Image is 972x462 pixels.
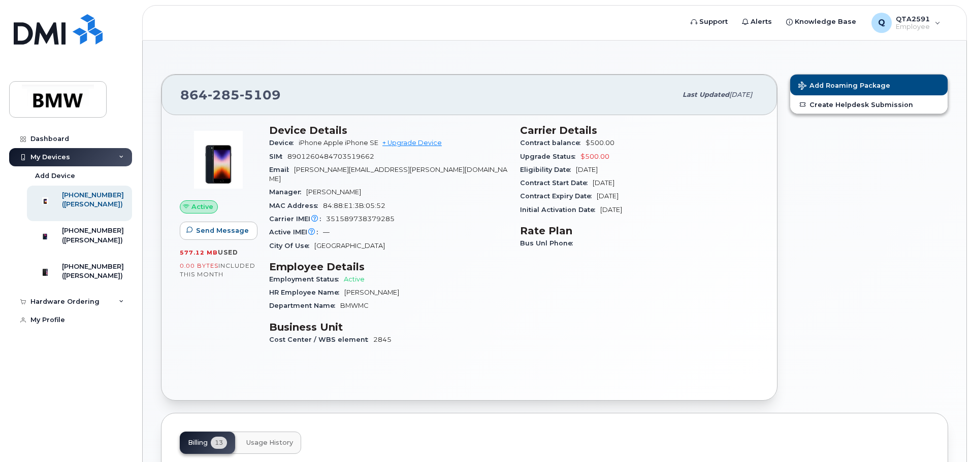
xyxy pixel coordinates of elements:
span: 2845 [373,336,392,343]
span: 351589738379285 [326,215,395,223]
span: Cost Center / WBS element [269,336,373,343]
span: 0.00 Bytes [180,262,218,269]
button: Send Message [180,222,257,240]
span: [PERSON_NAME] [344,289,399,296]
span: Manager [269,188,306,196]
span: Contract balance [520,139,586,147]
span: [DATE] [729,91,752,98]
span: [DATE] [576,166,598,173]
span: SIM [269,153,287,160]
h3: Business Unit [269,321,508,333]
h3: Rate Plan [520,225,759,237]
span: 5109 [240,87,281,102]
span: Initial Activation Date [520,206,600,214]
h3: Device Details [269,124,508,136]
span: 8901260484703519662 [287,153,374,160]
span: [DATE] [593,179,614,187]
span: $500.00 [586,139,614,147]
span: Active IMEI [269,228,323,236]
iframe: Messenger Launcher [928,418,964,454]
span: 577.12 MB [180,249,218,256]
span: Upgrade Status [520,153,580,160]
span: Active [191,202,213,211]
span: Contract Expiry Date [520,192,597,200]
span: Contract Start Date [520,179,593,187]
span: [DATE] [600,206,622,214]
span: Device [269,139,299,147]
span: BMWMC [340,302,369,309]
img: image20231002-3703462-10zne2t.jpeg [188,129,249,190]
span: Last updated [683,91,729,98]
span: [PERSON_NAME][EMAIL_ADDRESS][PERSON_NAME][DOMAIN_NAME] [269,166,507,183]
span: [PERSON_NAME] [306,188,361,196]
span: 864 [180,87,281,102]
button: Add Roaming Package [790,75,948,95]
span: Bus Unl Phone [520,239,578,247]
span: — [323,228,330,236]
span: [DATE] [597,192,619,200]
span: MAC Address [269,202,323,209]
span: City Of Use [269,242,314,250]
span: Email [269,166,294,173]
span: 84:88:E1:3B:05:52 [323,202,385,209]
span: Usage History [246,439,293,447]
span: iPhone Apple iPhone SE [299,139,378,147]
span: HR Employee Name [269,289,344,296]
span: Employment Status [269,275,344,283]
a: + Upgrade Device [382,139,442,147]
span: Active [344,275,365,283]
span: $500.00 [580,153,609,160]
span: Add Roaming Package [798,82,890,91]
span: Send Message [196,226,249,235]
h3: Carrier Details [520,124,759,136]
span: 285 [208,87,240,102]
span: used [218,248,238,256]
span: [GEOGRAPHIC_DATA] [314,242,385,250]
span: Carrier IMEI [269,215,326,223]
a: Create Helpdesk Submission [790,95,948,114]
h3: Employee Details [269,261,508,273]
span: Department Name [269,302,340,309]
span: Eligibility Date [520,166,576,173]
